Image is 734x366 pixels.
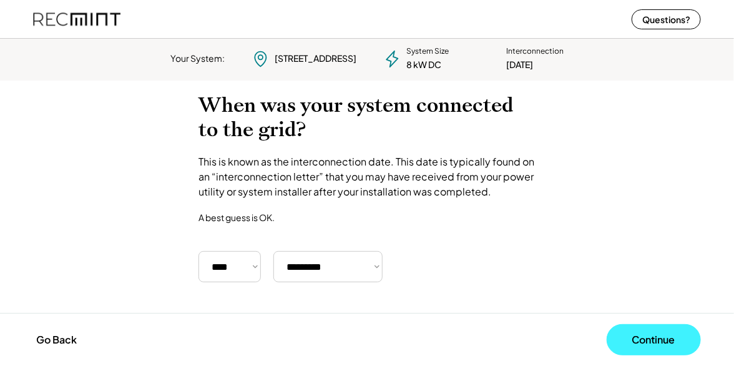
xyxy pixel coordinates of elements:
div: System Size [406,46,449,57]
div: A best guess is OK. [198,212,275,223]
div: [DATE] [506,59,533,71]
div: Interconnection [506,46,564,57]
div: Your System: [170,52,225,65]
img: recmint-logotype%403x%20%281%29.jpeg [33,2,120,36]
h2: When was your system connected to the grid? [198,93,536,142]
div: [STREET_ADDRESS] [275,52,356,65]
button: Continue [607,324,701,355]
div: 8 kW DC [406,59,441,71]
button: Go Back [33,326,81,354]
button: Questions? [632,9,701,29]
div: This is known as the interconnection date. This date is typically found on an “interconnection le... [198,154,536,199]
